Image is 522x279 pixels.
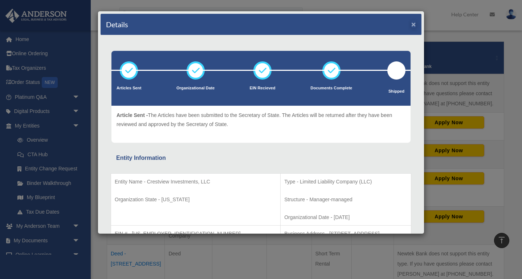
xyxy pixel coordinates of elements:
p: Articles Sent [117,85,141,92]
p: Entity Name - Crestview Investments, LLC [115,177,277,186]
p: Business Address - [STREET_ADDRESS] [284,229,407,238]
p: Type - Limited Liability Company (LLC) [284,177,407,186]
p: Organization State - [US_STATE] [115,195,277,204]
p: EIN # - [US_EMPLOYER_IDENTIFICATION_NUMBER] [115,229,277,238]
h4: Details [106,19,128,29]
span: Article Sent - [117,112,148,118]
div: Entity Information [116,153,406,163]
p: Shipped [387,88,405,95]
p: Documents Complete [310,85,352,92]
p: The Articles have been submitted to the Secretary of State. The Articles will be returned after t... [117,111,405,129]
p: Structure - Manager-managed [284,195,407,204]
button: × [411,20,416,28]
p: EIN Recieved [250,85,276,92]
p: Organizational Date - [DATE] [284,213,407,222]
p: Organizational Date [176,85,215,92]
